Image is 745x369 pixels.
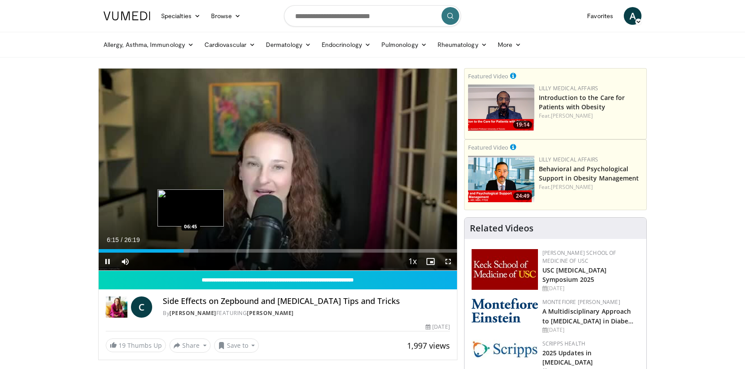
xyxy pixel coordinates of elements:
button: Share [169,338,211,353]
a: Lilly Medical Affairs [539,85,599,92]
a: 19:14 [468,85,534,131]
a: Allergy, Asthma, Immunology [98,36,199,54]
button: Save to [214,338,259,353]
a: 2025 Updates in [MEDICAL_DATA] [542,349,593,366]
a: Lilly Medical Affairs [539,156,599,163]
div: [DATE] [542,284,639,292]
h4: Side Effects on Zepbound and [MEDICAL_DATA] Tips and Tricks [163,296,449,306]
span: 1,997 views [407,340,450,351]
button: Playback Rate [404,253,422,270]
button: Mute [116,253,134,270]
img: b0142b4c-93a1-4b58-8f91-5265c282693c.png.150x105_q85_autocrop_double_scale_upscale_version-0.2.png [472,298,538,323]
img: acc2e291-ced4-4dd5-b17b-d06994da28f3.png.150x105_q85_crop-smart_upscale.png [468,85,534,131]
img: c9f2b0b7-b02a-4276-a72a-b0cbb4230bc1.jpg.150x105_q85_autocrop_double_scale_upscale_version-0.2.jpg [472,340,538,358]
a: Behavioral and Psychological Support in Obesity Management [539,165,639,182]
div: By FEATURING [163,309,449,317]
video-js: Video Player [99,69,457,271]
div: [DATE] [426,323,449,331]
a: C [131,296,152,318]
button: Enable picture-in-picture mode [422,253,439,270]
img: 7b941f1f-d101-407a-8bfa-07bd47db01ba.png.150x105_q85_autocrop_double_scale_upscale_version-0.2.jpg [472,249,538,290]
a: A [624,7,641,25]
span: 19 [119,341,126,350]
small: Featured Video [468,72,508,80]
a: [PERSON_NAME] [551,112,593,119]
a: 24:49 [468,156,534,202]
span: 26:19 [124,236,140,243]
img: ba3304f6-7838-4e41-9c0f-2e31ebde6754.png.150x105_q85_crop-smart_upscale.png [468,156,534,202]
a: More [492,36,526,54]
span: 19:14 [513,121,532,129]
h4: Related Videos [470,223,534,234]
small: Featured Video [468,143,508,151]
div: [DATE] [542,326,639,334]
img: Dr. Carolynn Francavilla [106,296,127,318]
div: Feat. [539,112,643,120]
a: Rheumatology [432,36,492,54]
button: Pause [99,253,116,270]
button: Fullscreen [439,253,457,270]
a: [PERSON_NAME] School of Medicine of USC [542,249,616,265]
span: 6:15 [107,236,119,243]
img: VuMedi Logo [104,12,150,20]
a: Dermatology [261,36,316,54]
span: / [121,236,123,243]
a: USC [MEDICAL_DATA] Symposium 2025 [542,266,607,284]
a: Introduction to the Care for Patients with Obesity [539,93,625,111]
span: 24:49 [513,192,532,200]
div: Progress Bar [99,249,457,253]
a: [PERSON_NAME] [169,309,216,317]
a: A Multidisciplinary Approach to [MEDICAL_DATA] in Diabe… [542,307,634,325]
a: [PERSON_NAME] [551,183,593,191]
a: Endocrinology [316,36,376,54]
a: Pulmonology [376,36,432,54]
a: [PERSON_NAME] [247,309,294,317]
img: image.jpeg [157,189,224,227]
a: Specialties [156,7,206,25]
a: Favorites [582,7,618,25]
a: Browse [206,7,246,25]
a: Scripps Health [542,340,585,347]
a: Montefiore [PERSON_NAME] [542,298,620,306]
input: Search topics, interventions [284,5,461,27]
a: 19 Thumbs Up [106,338,166,352]
div: Feat. [539,183,643,191]
a: Cardiovascular [199,36,261,54]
